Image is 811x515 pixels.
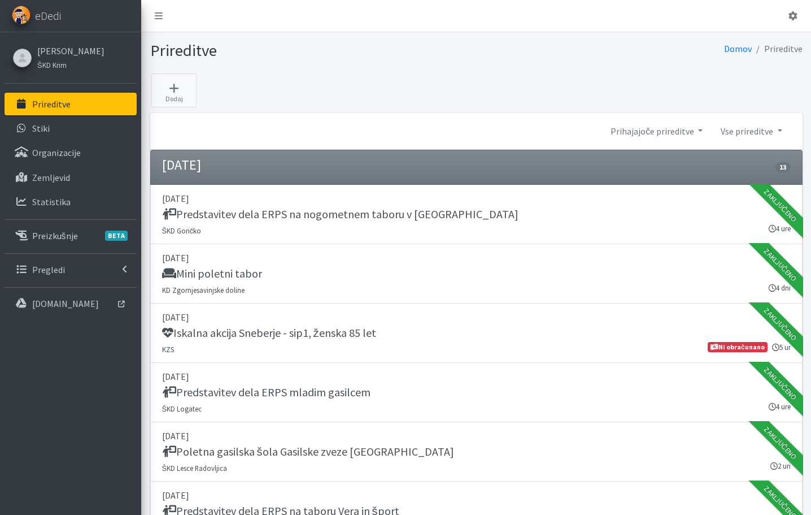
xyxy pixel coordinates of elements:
p: Stiki [32,123,50,134]
a: Statistika [5,191,137,213]
a: [DATE] Predstavitev dela ERPS na nogometnem taboru v [GEOGRAPHIC_DATA] ŠKD Goričko 4 ure Zaključeno [150,185,803,244]
a: [DOMAIN_NAME] [5,292,137,315]
a: [DATE] Predstavitev dela ERPS mladim gasilcem ŠKD Logatec 4 ure Zaključeno [150,363,803,422]
a: [PERSON_NAME] [37,44,104,58]
a: [DATE] Mini poletni tabor KD Zgornjesavinjske doline 4 dni Zaključeno [150,244,803,304]
a: Vse prireditve [712,120,791,142]
p: Pregledi [32,264,65,275]
a: Pregledi [5,258,137,281]
small: ŠKD Krim [37,60,67,70]
p: Statistika [32,196,71,207]
p: [DATE] [162,192,791,205]
small: ŠKD Goričko [162,226,202,235]
p: [DATE] [162,429,791,443]
p: [DATE] [162,370,791,383]
a: Dodaj [151,73,197,107]
a: Organizacije [5,141,137,164]
a: Domov [724,43,752,54]
h5: Predstavitev dela ERPS mladim gasilcem [162,386,370,399]
span: Ni obračunano [708,342,767,352]
p: [DATE] [162,310,791,324]
p: Preizkušnje [32,230,78,241]
p: Organizacije [32,147,81,158]
a: Stiki [5,117,137,140]
h5: Poletna gasilska šola Gasilske zveze [GEOGRAPHIC_DATA] [162,445,454,458]
a: Prihajajoče prireditve [601,120,712,142]
h5: Iskalna akcija Sneberje - sip1, ženska 85 let [162,326,376,340]
li: Prireditve [752,41,803,57]
small: KZS [162,345,174,354]
p: Zemljevid [32,172,70,183]
a: PreizkušnjeBETA [5,224,137,247]
a: Prireditve [5,93,137,115]
h5: Mini poletni tabor [162,267,262,280]
a: [DATE] Poletna gasilska šola Gasilske zveze [GEOGRAPHIC_DATA] ŠKD Lesce Radovljica 2 uri Zaključeno [150,422,803,482]
p: [DATE] [162,488,791,502]
small: ŠKD Lesce Radovljica [162,464,228,473]
small: ŠKD Logatec [162,404,202,413]
small: KD Zgornjesavinjske doline [162,285,245,295]
h1: Prireditve [150,41,472,60]
h4: [DATE] [162,157,201,174]
a: [DATE] Iskalna akcija Sneberje - sip1, ženska 85 let KZS 5 ur Ni obračunano Zaključeno [150,304,803,363]
p: Prireditve [32,98,71,110]
h5: Predstavitev dela ERPS na nogometnem taboru v [GEOGRAPHIC_DATA] [162,207,518,221]
img: eDedi [12,6,30,24]
a: Zemljevid [5,166,137,189]
p: [DATE] [162,251,791,265]
span: eDedi [35,7,61,24]
span: BETA [105,231,128,241]
a: ŠKD Krim [37,58,104,71]
span: 13 [775,162,790,172]
p: [DOMAIN_NAME] [32,298,99,309]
